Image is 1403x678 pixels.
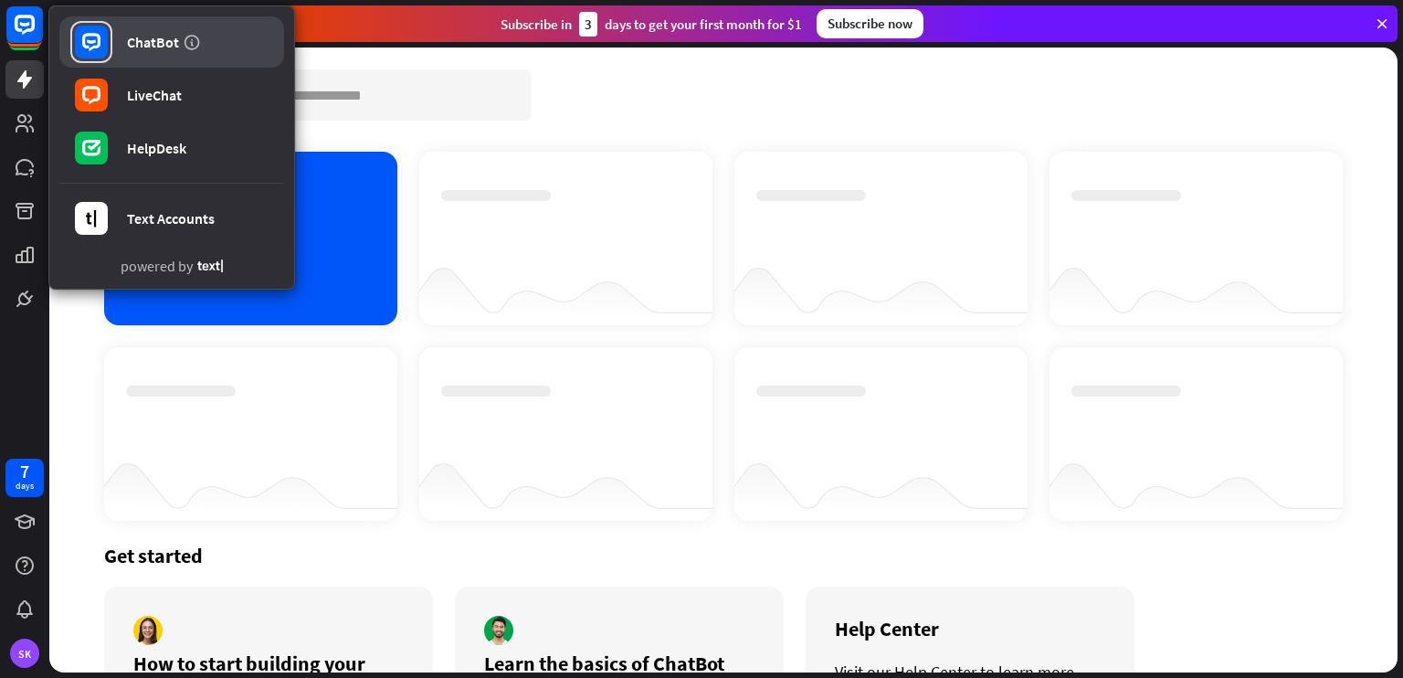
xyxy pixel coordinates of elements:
img: author [133,616,163,645]
img: author [484,616,513,645]
div: Get started [104,543,1343,568]
div: Subscribe in days to get your first month for $1 [501,12,802,37]
div: 3 [579,12,597,37]
div: SK [10,639,39,668]
div: days [16,480,34,493]
button: Open LiveChat chat widget [15,7,69,62]
div: Help Center [835,616,1105,641]
div: 7 [20,463,29,480]
a: 7 days [5,459,44,497]
div: Subscribe now [817,9,923,38]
